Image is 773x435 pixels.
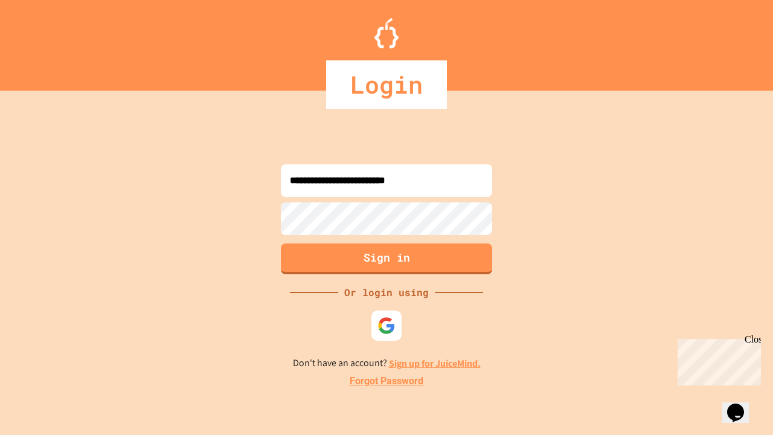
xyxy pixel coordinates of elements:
a: Sign up for JuiceMind. [389,357,481,370]
iframe: chat widget [673,334,761,385]
img: Logo.svg [374,18,399,48]
iframe: chat widget [722,387,761,423]
p: Don't have an account? [293,356,481,371]
div: Or login using [338,285,435,300]
button: Sign in [281,243,492,274]
img: google-icon.svg [377,317,396,335]
div: Chat with us now!Close [5,5,83,77]
div: Login [326,60,447,109]
a: Forgot Password [350,374,423,388]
